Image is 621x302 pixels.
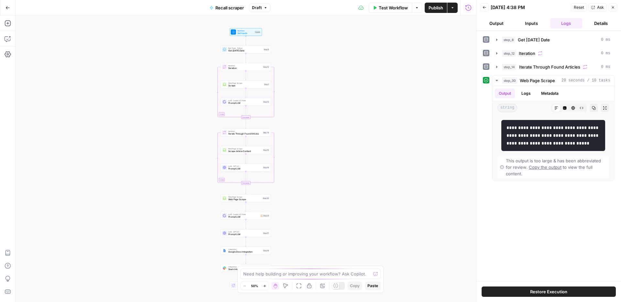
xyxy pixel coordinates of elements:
button: 0 ms [492,62,614,72]
span: string [497,104,517,112]
span: Run Code · Python [228,47,262,49]
span: LLM · Gemini 2.5 Flash [228,213,259,216]
span: Reset [574,5,584,10]
div: Step 17 [263,232,269,235]
div: Web Page ScrapeScrapeStep 1 [221,81,271,88]
span: 20 seconds / 10 tasks [561,78,610,83]
span: Integration [228,265,261,268]
div: 20 seconds / 10 tasks [492,86,614,181]
button: Restore Execution [482,286,616,297]
span: Google Docs Integration [228,250,261,253]
span: step_30 [502,77,517,84]
button: Details [585,18,617,28]
span: 0 ms [601,37,610,43]
div: Inputs [255,31,261,34]
span: 50% [251,283,258,288]
div: Step 15 [263,149,269,152]
span: Restore Execution [530,288,567,295]
g: Edge from step_12-iteration-end to step_14 [245,119,246,128]
g: Edge from step_30 to step_31 [245,202,246,211]
div: Step 31 [260,214,269,217]
span: Iteration [519,50,535,57]
div: Complete [241,115,251,119]
span: 0 ms [601,50,610,56]
button: Paste [365,282,381,290]
span: Web Page Scrape [228,147,261,150]
span: Web Page Scrape [228,82,262,84]
div: Complete [221,115,271,119]
div: Complete [221,181,271,185]
span: Prompt LLM [228,167,261,170]
div: LLM · GPT-4.1Prompt LLMStep 16 [221,164,271,171]
button: Recall scraper [206,3,248,13]
div: LoopIterationIterate Through Found ArticlesStep 14 [221,129,271,136]
g: Edge from step_15 to step_16 [245,154,246,163]
span: Scrape Article Content [228,150,261,153]
span: Set Inputs [237,32,254,35]
button: Output [480,18,513,28]
div: Run Code · PythonGet [DATE] DateStep 8 [221,46,271,53]
span: Ask [597,5,604,10]
span: Copy the output [529,165,561,170]
div: This output is too large & has been abbreviated for review. to view the full content. [506,157,606,177]
span: Scrape [228,84,262,87]
span: Iterate Through Found Articles [228,132,261,135]
div: Step 1 [264,83,269,86]
button: 0 ms [492,35,614,45]
div: LLM · Gemini 2.5 FlashPrompt LLMStep 13 [221,98,271,106]
button: Metadata [537,89,562,98]
button: Copy [347,282,362,290]
span: LLM · GPT-4.1 [228,231,261,233]
span: Recall scraper [215,5,244,11]
span: Iteration [228,67,261,70]
span: Workflow [237,29,254,32]
div: WorkflowSet InputsInputs [221,28,271,36]
span: 0 ms [601,64,610,70]
g: Edge from step_14 to step_15 [245,136,246,146]
g: Edge from start to step_8 [245,36,246,45]
div: Step 30 [262,197,269,200]
span: step_8 [502,37,515,43]
span: Iterate Through Found Articles [519,64,580,70]
span: Iteration [228,130,261,133]
button: 0 ms [492,48,614,59]
span: Draft [252,5,262,11]
div: Step 16 [263,166,269,169]
span: Copy [350,283,360,289]
span: step_12 [502,50,516,57]
button: Reset [571,3,587,12]
span: Prompt LLM [228,215,259,219]
span: Integration [228,248,261,251]
span: LLM · Gemini 2.5 Flash [228,99,261,102]
div: Step 14 [263,131,270,134]
div: Step 13 [263,101,269,103]
button: 20 seconds / 10 tasks [492,75,614,86]
img: Slack-mark-RGB.png [223,266,226,270]
button: Logs [517,89,535,98]
g: Edge from step_31 to step_17 [245,220,246,229]
div: LLM · Gemini 2.5 FlashPrompt LLMStep 31 [221,212,271,220]
g: Edge from step_14-iteration-end to step_30 [245,185,246,194]
button: Inputs [515,18,548,28]
span: Prompt LLM [228,102,261,105]
button: Test Workflow [369,3,412,13]
img: Instagram%20post%20-%201%201.png [223,249,226,252]
span: Web Page Scrape [228,198,261,201]
span: Slack Integration [228,268,261,271]
div: LoopIterationIterationStep 12 [221,63,271,71]
g: Edge from step_12 to step_1 [245,71,246,80]
div: IntegrationSlack IntegrationStep 19 [221,264,271,272]
span: Publish [429,5,443,11]
g: Edge from step_8 to step_12 [245,53,246,63]
span: Test Workflow [379,5,408,11]
div: LLM · GPT-4.1Prompt LLMStep 17 [221,229,271,237]
button: Ask [588,3,607,12]
button: Draft [249,4,270,12]
div: Step 12 [263,66,269,69]
span: Prompt LLM [228,233,261,236]
span: Web Page Scrape [228,196,261,198]
div: Web Page ScrapeScrape Article ContentStep 15 [221,146,271,154]
span: Iteration [228,64,261,67]
span: LLM · GPT-4.1 [228,165,261,167]
span: Web Page Scrape [520,77,555,84]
